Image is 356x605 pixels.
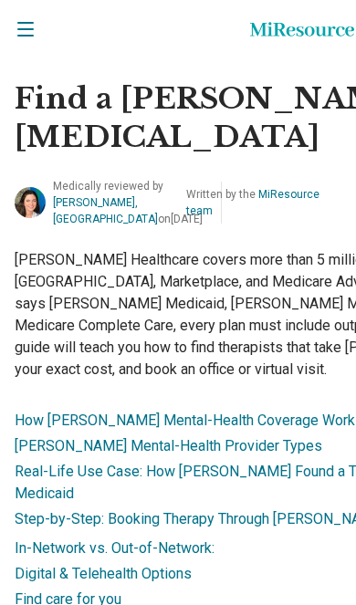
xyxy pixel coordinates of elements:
[250,15,354,44] a: Home page
[53,178,203,227] span: Medically reviewed by
[53,196,158,225] a: [PERSON_NAME], [GEOGRAPHIC_DATA]
[15,539,215,557] a: In-Network vs. Out-of-Network:
[15,18,37,40] button: Open navigation
[15,437,322,454] a: [PERSON_NAME] Mental-Health Provider Types
[158,213,203,225] span: on [DATE]
[15,565,192,582] a: Digital & Telehealth Options
[186,186,347,219] span: Written by the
